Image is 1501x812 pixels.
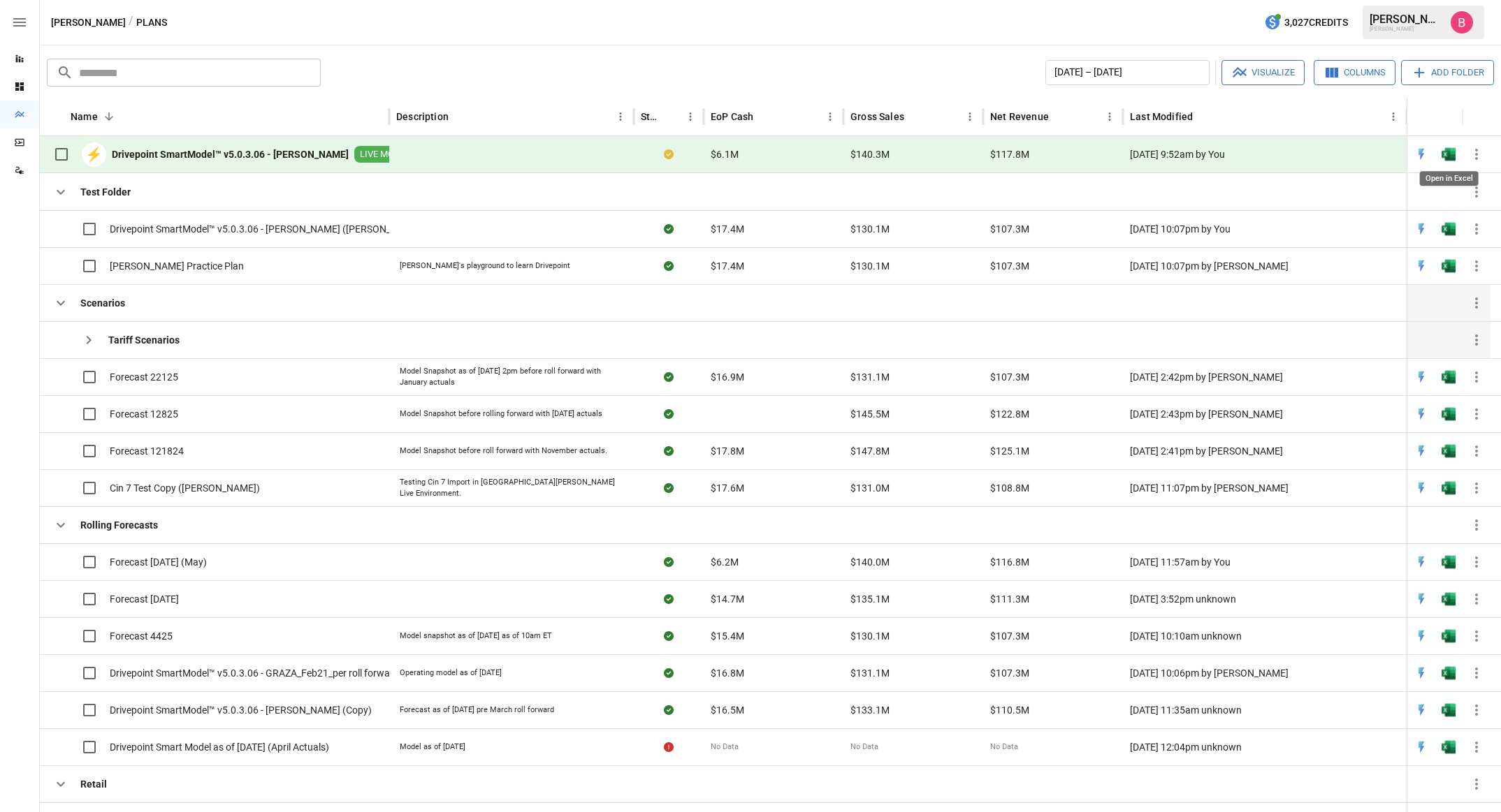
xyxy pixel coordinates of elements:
img: g5qfjXmAAAAABJRU5ErkJggg== [1442,666,1456,680]
span: $131.1M [850,370,890,384]
button: Columns [1314,60,1395,85]
img: g5qfjXmAAAAABJRU5ErkJggg== [1442,555,1456,569]
span: $122.8M [990,407,1029,421]
span: $130.1M [850,259,890,273]
img: g5qfjXmAAAAABJRU5ErkJggg== [1442,370,1456,384]
div: Net Revenue [990,111,1049,122]
div: [DATE] 2:42pm by [PERSON_NAME] [1123,358,1407,395]
img: g5qfjXmAAAAABJRU5ErkJggg== [1442,629,1456,643]
div: [PERSON_NAME] [1370,13,1442,26]
img: quick-edit-flash.b8aec18c.svg [1414,629,1428,643]
div: Sync complete [664,666,674,680]
div: [DATE] 9:52am by You [1123,136,1407,173]
img: g5qfjXmAAAAABJRU5ErkJggg== [1442,147,1456,161]
span: $17.6M [711,481,744,495]
div: Open in Excel [1442,629,1456,643]
b: Tariff Scenarios [108,333,180,347]
div: Open in Excel [1442,259,1456,273]
img: quick-edit-flash.b8aec18c.svg [1414,555,1428,569]
div: Open in Excel [1442,592,1456,606]
button: Last Modified column menu [1384,107,1403,126]
span: $133.1M [850,703,890,717]
div: Sync complete [664,555,674,569]
span: $6.2M [711,555,739,569]
div: Sync complete [664,481,674,495]
span: Forecast 12825 [110,407,178,421]
div: Name [71,111,98,122]
div: [DATE] 10:06pm by [PERSON_NAME] [1123,654,1407,691]
div: Open in Excel [1442,222,1456,236]
span: Forecast [DATE] [110,592,179,606]
div: [PERSON_NAME] [1370,26,1442,32]
div: Sync complete [664,444,674,458]
div: Open in Excel [1420,171,1479,186]
div: Open in Quick Edit [1414,222,1428,236]
div: Open in Excel [1442,666,1456,680]
img: g5qfjXmAAAAABJRU5ErkJggg== [1442,703,1456,717]
img: quick-edit-flash.b8aec18c.svg [1414,666,1428,680]
span: Drivepoint Smart Model as of [DATE] (April Actuals) [110,740,329,754]
div: Open in Quick Edit [1414,703,1428,717]
div: Open in Quick Edit [1414,740,1428,754]
span: LIVE MODEL [354,148,416,161]
button: Sort [1194,107,1214,126]
img: g5qfjXmAAAAABJRU5ErkJggg== [1442,481,1456,495]
div: Model Snapshot before rolling forward with [DATE] actuals [400,408,602,420]
div: Model Snapshot before roll forward with November actuals. [400,445,607,457]
div: [DATE] 3:52pm unknown [1123,580,1407,617]
div: Open in Excel [1442,444,1456,458]
div: Model as of [DATE] [400,741,465,753]
span: Forecast 121824 [110,444,184,458]
span: $17.4M [711,259,744,273]
div: Description [396,111,449,122]
div: Sync complete [664,592,674,606]
button: Sort [906,107,925,126]
span: $6.1M [711,147,739,161]
span: Forecast [DATE] (May) [110,555,207,569]
span: $107.3M [990,370,1029,384]
img: quick-edit-flash.b8aec18c.svg [1414,259,1428,273]
div: [DATE] 11:07pm by [PERSON_NAME] [1123,469,1407,506]
span: $131.0M [850,481,890,495]
img: Benny Fellows [1451,11,1473,34]
span: $107.3M [990,259,1029,273]
div: Open in Quick Edit [1414,407,1428,421]
span: $16.9M [711,370,744,384]
div: Testing Cin 7 Import in [GEOGRAPHIC_DATA][PERSON_NAME] Live Environment. [400,477,623,499]
button: Add Folder [1401,60,1494,85]
div: Your plan has changes in Excel that are not reflected in the Drivepoint Data Warehouse, select "S... [664,147,674,161]
img: g5qfjXmAAAAABJRU5ErkJggg== [1442,259,1456,273]
button: Sort [1050,107,1070,126]
span: $125.1M [990,444,1029,458]
div: Open in Quick Edit [1414,555,1428,569]
div: Open in Quick Edit [1414,444,1428,458]
span: $107.3M [990,222,1029,236]
div: Open in Quick Edit [1414,666,1428,680]
img: g5qfjXmAAAAABJRU5ErkJggg== [1442,222,1456,236]
div: Error during sync. [664,740,674,754]
div: Sync complete [664,222,674,236]
div: [DATE] 10:07pm by You [1123,210,1407,247]
button: Sort [755,107,774,126]
span: Forecast 22125 [110,370,178,384]
button: Description column menu [611,107,630,126]
img: quick-edit-flash.b8aec18c.svg [1414,481,1428,495]
span: $15.4M [711,629,744,643]
div: Open in Excel [1442,407,1456,421]
div: Sync complete [664,259,674,273]
span: $117.8M [990,147,1029,161]
span: $130.1M [850,222,890,236]
span: Cin 7 Test Copy ([PERSON_NAME]) [110,481,260,495]
button: [PERSON_NAME] [51,14,126,31]
div: [DATE] 2:41pm by [PERSON_NAME] [1123,432,1407,469]
div: Open in Excel [1442,555,1456,569]
div: Sync complete [664,703,674,717]
img: quick-edit-flash.b8aec18c.svg [1414,740,1428,754]
span: No Data [850,741,878,753]
div: Open in Quick Edit [1414,592,1428,606]
div: Open in Quick Edit [1414,259,1428,273]
button: Sort [1471,107,1491,126]
span: $135.1M [850,592,890,606]
div: Open in Quick Edit [1414,370,1428,384]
